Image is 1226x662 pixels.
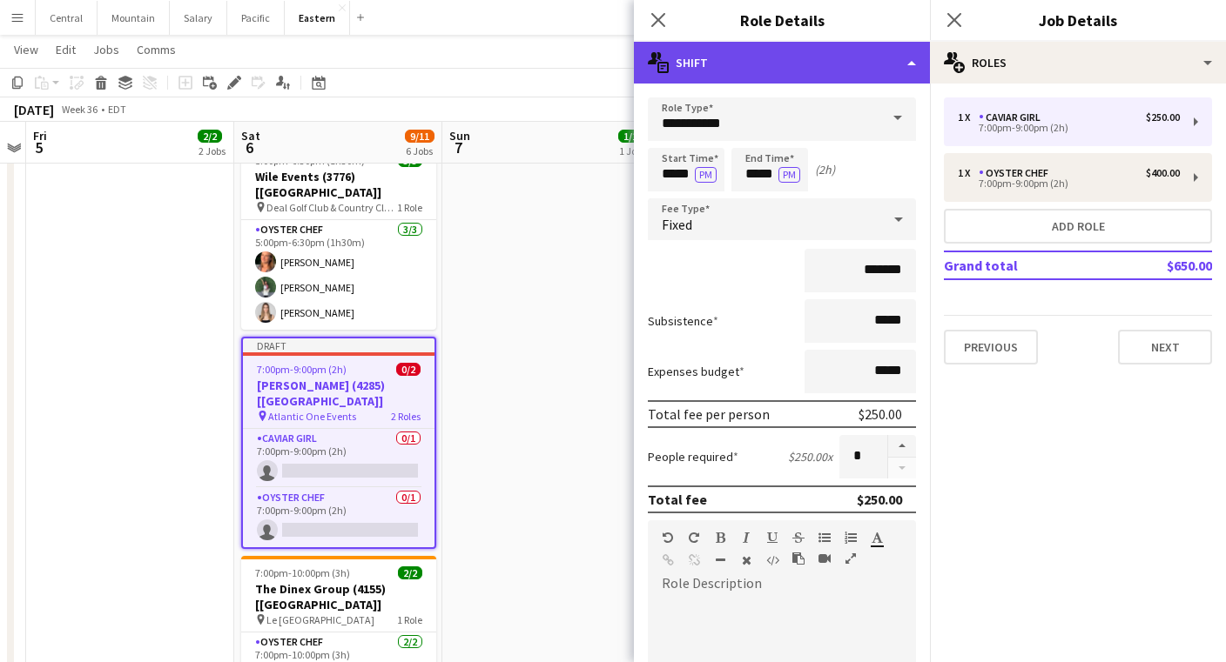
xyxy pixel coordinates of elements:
[397,201,422,214] span: 1 Role
[7,38,45,61] a: View
[405,130,434,143] span: 9/11
[30,137,47,157] span: 5
[778,167,800,183] button: PM
[108,103,126,116] div: EDT
[243,488,434,547] app-card-role: Oyster Chef0/17:00pm-9:00pm (2h)
[958,111,979,124] div: 1 x
[49,38,83,61] a: Edit
[449,128,470,144] span: Sun
[930,9,1226,31] h3: Job Details
[33,128,47,144] span: Fri
[815,162,835,177] div: (2h)
[766,553,778,567] button: HTML Code
[397,613,422,626] span: 1 Role
[257,363,347,376] span: 7:00pm-9:00pm (2h)
[241,128,260,144] span: Sat
[648,313,718,329] label: Subsistence
[695,167,717,183] button: PM
[792,552,805,565] button: Paste as plain text
[243,338,434,352] div: Draft
[255,566,350,579] span: 7:00pm-10:00pm (3h)
[137,42,176,57] span: Comms
[1118,330,1212,364] button: Next
[662,216,692,233] span: Fixed
[944,251,1109,279] td: Grand total
[241,144,436,330] app-job-card: 5:00pm-6:30pm (1h30m)3/3Wile Events (3776) [[GEOGRAPHIC_DATA]] Deal Golf Club & Country Club ([GE...
[818,531,831,545] button: Unordered List
[266,613,374,626] span: Le [GEOGRAPHIC_DATA]
[944,209,1212,244] button: Add role
[845,552,857,565] button: Fullscreen
[859,405,902,423] div: $250.00
[227,1,285,35] button: Pacific
[93,42,119,57] span: Jobs
[792,531,805,545] button: Strikethrough
[1146,167,1180,179] div: $400.00
[958,124,1180,132] div: 7:00pm-9:00pm (2h)
[648,405,770,423] div: Total fee per person
[648,449,738,465] label: People required
[447,137,470,157] span: 7
[243,378,434,409] h3: [PERSON_NAME] (4285) [[GEOGRAPHIC_DATA]]
[958,179,1180,188] div: 7:00pm-9:00pm (2h)
[406,144,434,157] div: 6 Jobs
[648,491,707,508] div: Total fee
[888,435,916,458] button: Increase
[268,410,356,423] span: Atlantic One Events
[979,167,1055,179] div: Oyster Chef
[98,1,170,35] button: Mountain
[199,144,226,157] div: 2 Jobs
[845,531,857,545] button: Ordered List
[57,103,101,116] span: Week 36
[241,337,436,549] app-job-card: Draft7:00pm-9:00pm (2h)0/2[PERSON_NAME] (4285) [[GEOGRAPHIC_DATA]] Atlantic One Events2 RolesCavi...
[634,42,930,84] div: Shift
[634,9,930,31] h3: Role Details
[857,491,902,508] div: $250.00
[14,101,54,118] div: [DATE]
[285,1,350,35] button: Eastern
[662,531,674,545] button: Undo
[243,429,434,488] app-card-role: Caviar Girl0/17:00pm-9:00pm (2h)
[930,42,1226,84] div: Roles
[766,531,778,545] button: Underline
[740,531,752,545] button: Italic
[398,566,422,579] span: 2/2
[788,449,832,465] div: $250.00 x
[198,130,222,143] span: 2/2
[714,531,726,545] button: Bold
[36,1,98,35] button: Central
[958,167,979,179] div: 1 x
[241,581,436,612] h3: The Dinex Group (4155) [[GEOGRAPHIC_DATA]]
[241,169,436,200] h3: Wile Events (3776) [[GEOGRAPHIC_DATA]]
[818,552,831,565] button: Insert video
[714,553,726,567] button: Horizontal Line
[648,364,744,379] label: Expenses budget
[56,42,76,57] span: Edit
[241,220,436,330] app-card-role: Oyster Chef3/35:00pm-6:30pm (1h30m)[PERSON_NAME][PERSON_NAME][PERSON_NAME]
[871,531,883,545] button: Text Color
[266,201,397,214] span: Deal Golf Club & Country Club ([GEOGRAPHIC_DATA], [GEOGRAPHIC_DATA])
[396,363,421,376] span: 0/2
[239,137,260,157] span: 6
[619,144,642,157] div: 1 Job
[618,130,643,143] span: 1/1
[130,38,183,61] a: Comms
[86,38,126,61] a: Jobs
[688,531,700,545] button: Redo
[740,553,752,567] button: Clear Formatting
[170,1,227,35] button: Salary
[14,42,38,57] span: View
[944,330,1038,364] button: Previous
[979,111,1047,124] div: Caviar Girl
[1109,251,1212,279] td: $650.00
[391,410,421,423] span: 2 Roles
[1146,111,1180,124] div: $250.00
